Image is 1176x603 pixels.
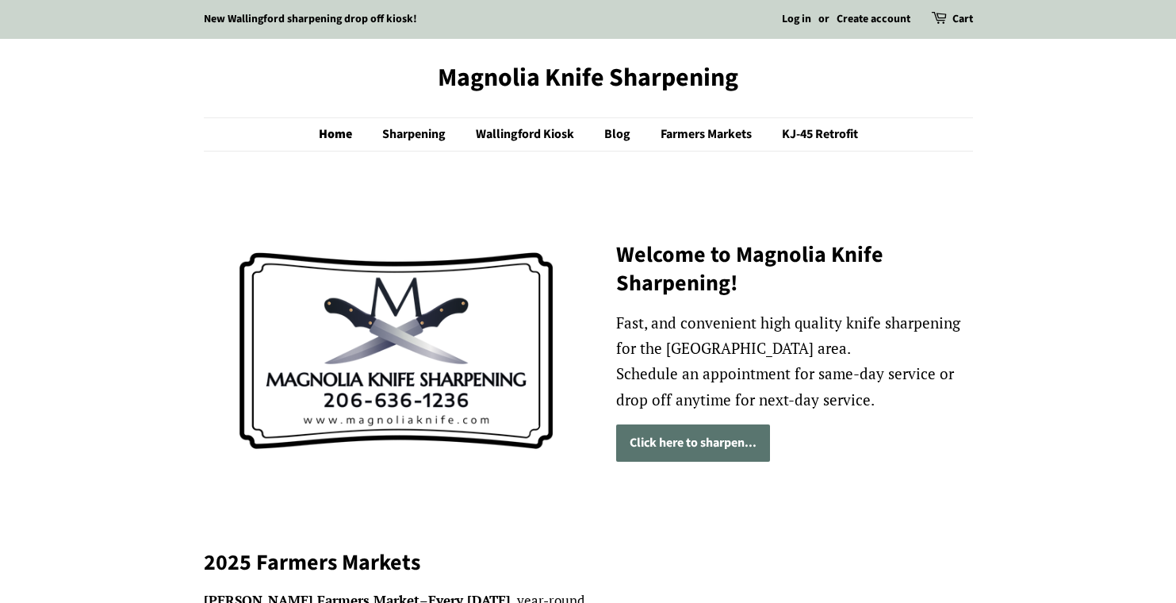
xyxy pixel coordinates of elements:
a: Home [319,118,368,151]
a: New Wallingford sharpening drop off kiosk! [204,11,417,27]
a: Log in [782,11,811,27]
h2: Welcome to Magnolia Knife Sharpening! [616,240,973,298]
a: Farmers Markets [649,118,768,151]
a: Cart [952,10,973,29]
a: Magnolia Knife Sharpening [204,63,973,93]
a: Click here to sharpen... [616,424,770,462]
li: or [818,10,829,29]
h2: 2025 Farmers Markets [204,548,973,577]
p: Fast, and convenient high quality knife sharpening for the [GEOGRAPHIC_DATA] area. Schedule an ap... [616,310,973,413]
a: Sharpening [370,118,462,151]
a: KJ-45 Retrofit [770,118,858,151]
a: Blog [592,118,646,151]
a: Wallingford Kiosk [464,118,590,151]
a: Create account [837,11,910,27]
